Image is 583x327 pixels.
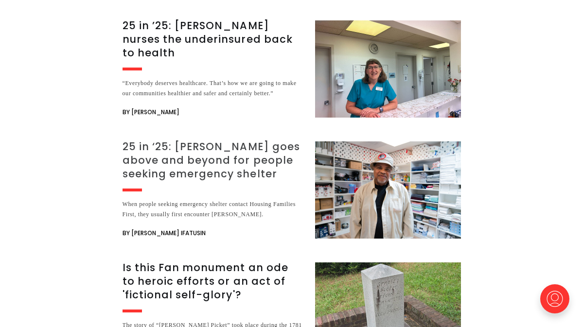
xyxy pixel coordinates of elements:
span: By [PERSON_NAME] [123,106,179,118]
a: 25 in ’25: [PERSON_NAME] nurses the underinsured back to health “Everybody deserves healthcare. T... [123,20,461,118]
span: By [PERSON_NAME] Ifatusin [123,227,206,239]
div: When people seeking emergency shelter contact Housing Families First, they usually first encounte... [123,199,303,220]
h3: Is this Fan monument an ode to heroic efforts or an act of 'fictional self-glory'? [123,261,303,302]
img: 25 in ’25: Marilyn Metzler nurses the underinsured back to health [315,20,461,118]
h3: 25 in ’25: [PERSON_NAME] nurses the underinsured back to health [123,19,303,60]
img: 25 in ‘25: Rodney Hopkins goes above and beyond for people seeking emergency shelter [315,141,461,239]
div: “Everybody deserves healthcare. That’s how we are going to make our communities healthier and saf... [123,78,303,99]
iframe: portal-trigger [532,279,583,327]
a: 25 in ‘25: [PERSON_NAME] goes above and beyond for people seeking emergency shelter When people s... [123,141,461,239]
h3: 25 in ‘25: [PERSON_NAME] goes above and beyond for people seeking emergency shelter [123,140,303,181]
